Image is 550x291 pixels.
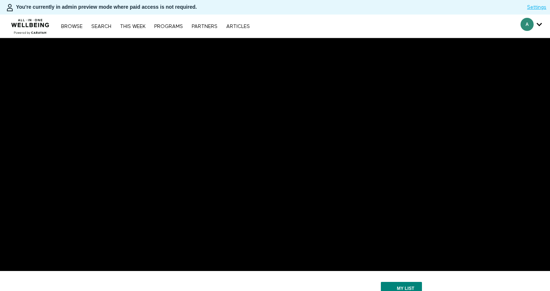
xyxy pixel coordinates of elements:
img: CARAVAN [8,13,52,35]
a: PROGRAMS [151,24,187,29]
img: person-bdfc0eaa9744423c596e6e1c01710c89950b1dff7c83b5d61d716cfd8139584f.svg [5,3,14,12]
a: Search [88,24,115,29]
a: PARTNERS [188,24,221,29]
nav: Primary [57,23,253,30]
a: Settings [527,4,546,11]
div: Secondary [515,15,547,38]
a: ARTICLES [223,24,254,29]
a: Browse [57,24,86,29]
a: THIS WEEK [116,24,149,29]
